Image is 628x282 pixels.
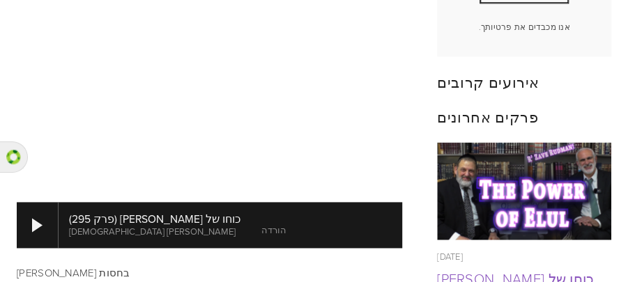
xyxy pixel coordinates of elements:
font: אנו מכבדים את פרטיותך. [478,21,569,33]
font: אירועים קרובים [437,72,539,92]
a: הורדה [261,224,286,236]
font: פרקים אחרונים [437,107,538,127]
a: כוחו של אלול (פרק 295) [437,142,611,240]
font: [DATE] [437,250,463,263]
font: בחסות [PERSON_NAME] [17,265,130,280]
img: כוחו של אלול (פרק 295) [437,142,612,240]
